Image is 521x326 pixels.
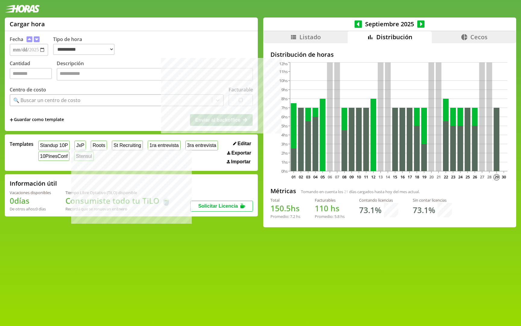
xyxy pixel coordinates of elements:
[328,174,332,180] text: 06
[407,174,412,180] text: 17
[229,86,253,93] label: Facturable
[10,36,23,43] label: Fecha
[281,159,288,165] tspan: 1hs
[371,174,375,180] text: 12
[270,187,296,195] h2: Métricas
[376,33,412,41] span: Distribución
[238,141,251,146] span: Editar
[279,69,288,74] tspan: 11hs
[299,33,321,41] span: Listado
[436,174,440,180] text: 21
[281,141,288,147] tspan: 3hs
[270,197,300,203] div: Total
[270,50,509,59] h2: Distribución de horas
[320,174,325,180] text: 05
[10,68,52,79] input: Cantidad
[57,60,253,82] label: Descripción
[473,174,477,180] text: 26
[281,105,288,110] tspan: 7hs
[5,5,40,13] img: logotipo
[429,174,433,180] text: 20
[335,174,339,180] text: 07
[112,141,143,150] button: St Recruiting
[364,174,368,180] text: 11
[315,197,345,203] div: Facturables
[231,141,253,147] button: Editar
[279,61,288,66] tspan: 12hs
[10,117,13,123] span: +
[270,203,291,214] span: 150.5
[458,174,463,180] text: 24
[65,206,171,212] div: Recordá que se renuevan en
[342,174,346,180] text: 08
[466,174,470,180] text: 25
[53,44,115,55] select: Tipo de hora
[313,174,318,180] text: 04
[344,189,348,194] span: 21
[10,117,64,123] span: +Guardar como template
[270,214,300,219] div: Promedio: hs
[10,141,33,147] span: Templates
[74,141,86,150] button: JxP
[487,174,491,180] text: 28
[231,150,251,156] span: Exportar
[315,203,345,214] h1: hs
[65,195,171,206] h1: Consumiste todo tu TiLO 🍵
[415,174,419,180] text: 18
[413,197,452,203] div: Sin contar licencias
[315,214,345,219] div: Promedio: hs
[279,78,288,83] tspan: 10hs
[53,36,119,56] label: Tipo de hora
[185,141,218,150] button: 3ra entrevista
[281,87,288,92] tspan: 9hs
[451,174,455,180] text: 23
[281,114,288,120] tspan: 6hs
[359,205,381,216] h1: 73.1 %
[91,141,107,150] button: Roots
[148,141,181,150] button: 1ra entrevista
[225,150,253,156] button: Exportar
[281,168,288,174] tspan: 0hs
[65,190,171,195] div: Tiempo Libre Optativo (TiLO) disponible
[315,203,328,214] span: 110
[362,20,417,28] span: Septiembre 2025
[334,214,339,219] span: 5.8
[393,174,397,180] text: 15
[281,96,288,101] tspan: 8hs
[10,60,57,82] label: Cantidad
[38,141,70,150] button: Standup 10P
[378,174,383,180] text: 13
[299,174,303,180] text: 02
[480,174,484,180] text: 27
[13,97,81,104] div: 🔍 Buscar un centro de costo
[301,189,420,194] span: Tomando en cuenta los días cargados hasta hoy del mes actual.
[270,203,300,214] h1: hs
[494,174,499,180] text: 29
[281,123,288,129] tspan: 5hs
[502,174,506,180] text: 30
[281,132,288,138] tspan: 4hs
[231,159,251,165] span: Importar
[10,195,51,206] h1: 0 días
[306,174,310,180] text: 03
[470,33,488,41] span: Cecos
[444,174,448,180] text: 22
[10,179,57,187] h2: Información útil
[10,190,51,195] div: Vacaciones disponibles
[10,86,46,93] label: Centro de costo
[290,214,295,219] span: 7.2
[349,174,354,180] text: 09
[413,205,435,216] h1: 73.1 %
[10,20,45,28] h1: Cargar hora
[74,152,94,161] button: Stensul
[357,174,361,180] text: 10
[10,206,51,212] div: De otros años: 0 días
[198,203,238,209] span: Solicitar Licencia
[190,201,253,212] button: Solicitar Licencia
[57,68,253,81] textarea: Descripción
[386,174,390,180] text: 14
[38,152,69,161] button: 10PinesConf
[422,174,426,180] text: 19
[359,197,398,203] div: Contando licencias
[400,174,404,180] text: 16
